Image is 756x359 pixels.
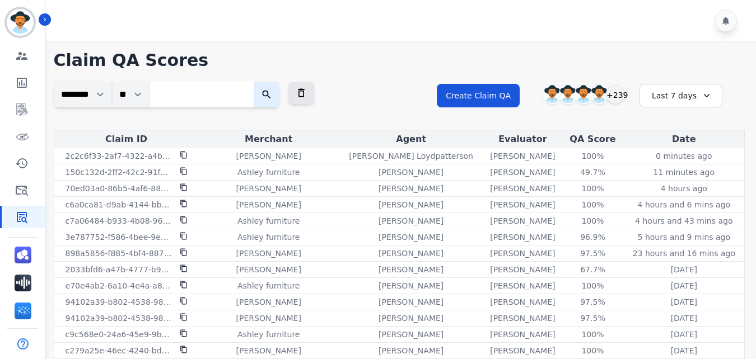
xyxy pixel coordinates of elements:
[66,345,173,356] p: c279a25e-46ec-4240-bd63-12b2de1badb8
[201,133,337,146] div: Merchant
[236,313,301,324] p: [PERSON_NAME]
[490,215,555,226] p: [PERSON_NAME]
[379,296,444,308] p: [PERSON_NAME]
[490,167,555,178] p: [PERSON_NAME]
[7,9,34,36] img: Bordered avatar
[379,248,444,259] p: [PERSON_NAME]
[490,199,555,210] p: [PERSON_NAME]
[656,150,712,162] p: 0 minutes ago
[237,280,300,291] p: Ashley furniture
[490,232,555,243] p: [PERSON_NAME]
[349,150,473,162] p: [PERSON_NAME] Loydpatterson
[671,313,697,324] p: [DATE]
[236,264,301,275] p: [PERSON_NAME]
[66,199,173,210] p: c6a0ca81-d9ab-4144-bb89-b366ea4ba88b
[567,280,618,291] div: 100%
[567,232,618,243] div: 96.9%
[671,329,697,340] p: [DATE]
[54,50,745,70] h1: Claim QA Scores
[236,183,301,194] p: [PERSON_NAME]
[671,264,697,275] p: [DATE]
[379,345,444,356] p: [PERSON_NAME]
[379,215,444,226] p: [PERSON_NAME]
[567,264,618,275] div: 67.7%
[567,199,618,210] div: 100%
[490,150,555,162] p: [PERSON_NAME]
[490,313,555,324] p: [PERSON_NAME]
[379,199,444,210] p: [PERSON_NAME]
[236,248,301,259] p: [PERSON_NAME]
[567,215,618,226] div: 100%
[236,296,301,308] p: [PERSON_NAME]
[437,84,520,107] button: Create Claim QA
[236,199,301,210] p: [PERSON_NAME]
[606,85,625,104] div: +239
[379,329,444,340] p: [PERSON_NAME]
[66,150,173,162] p: 2c2c6f33-2af7-4322-a4be-d5adeb3ac69e
[237,215,300,226] p: Ashley furniture
[341,133,481,146] div: Agent
[66,215,173,226] p: c7a06484-b933-4b08-96e0-139341fec2b5
[640,84,722,107] div: Last 7 days
[661,183,707,194] p: 4 hours ago
[66,264,173,275] p: 2033bfd6-a47b-4777-b9e7-9c1d4996560c
[654,167,715,178] p: 11 minutes ago
[671,345,697,356] p: [DATE]
[379,313,444,324] p: [PERSON_NAME]
[490,280,555,291] p: [PERSON_NAME]
[237,167,300,178] p: Ashley furniture
[567,183,618,194] div: 100%
[633,248,735,259] p: 23 hours and 16 mins ago
[564,133,621,146] div: QA Score
[490,296,555,308] p: [PERSON_NAME]
[635,215,732,226] p: 4 hours and 43 mins ago
[66,232,173,243] p: 3e787752-f586-4bee-9ece-0cbc561140c0
[66,280,173,291] p: e70e4ab2-6a10-4e4a-a893-0d29edafd8d3
[490,248,555,259] p: [PERSON_NAME]
[567,329,618,340] div: 100%
[237,329,300,340] p: Ashley furniture
[379,232,444,243] p: [PERSON_NAME]
[57,133,197,146] div: Claim ID
[66,313,173,324] p: 94102a39-b802-4538-9858-e90217fd9052
[490,329,555,340] p: [PERSON_NAME]
[671,280,697,291] p: [DATE]
[66,329,173,340] p: c9c568e0-24a6-45e9-9b4c-957b3adf6255
[236,150,301,162] p: [PERSON_NAME]
[379,280,444,291] p: [PERSON_NAME]
[567,313,618,324] div: 97.5%
[66,183,173,194] p: 70ed03a0-86b5-4af6-88c9-aa6ef3be45be
[567,248,618,259] div: 97.5%
[567,167,618,178] div: 49.7%
[567,345,618,356] div: 100%
[379,167,444,178] p: [PERSON_NAME]
[638,232,731,243] p: 5 hours and 9 mins ago
[66,248,173,259] p: 898a5856-f885-4bf4-887b-eef0ac1e8a9e
[490,264,555,275] p: [PERSON_NAME]
[66,296,173,308] p: 94102a39-b802-4538-9858-e90217fd9052
[567,296,618,308] div: 97.5%
[567,150,618,162] div: 100%
[490,345,555,356] p: [PERSON_NAME]
[671,296,697,308] p: [DATE]
[237,232,300,243] p: Ashley furniture
[490,183,555,194] p: [PERSON_NAME]
[626,133,742,146] div: Date
[486,133,559,146] div: Evaluator
[66,167,173,178] p: 150c132d-2ff2-42c2-91fe-e3db560e4c99
[379,183,444,194] p: [PERSON_NAME]
[638,199,731,210] p: 4 hours and 6 mins ago
[379,264,444,275] p: [PERSON_NAME]
[236,345,301,356] p: [PERSON_NAME]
